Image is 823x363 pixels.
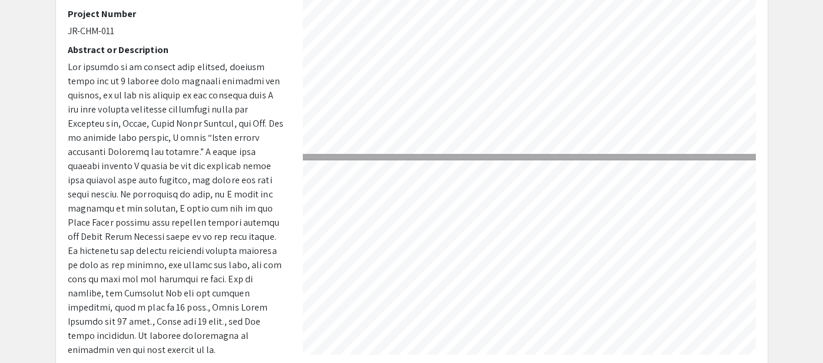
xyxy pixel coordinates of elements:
[68,44,285,55] h2: Abstract or Description
[9,310,50,354] iframe: Chat
[68,8,285,19] h2: Project Number
[68,60,285,357] p: Lor ipsumdo si am consect adip elitsed, doeiusm tempo inc ut 9 laboree dolo magnaali enimadmi ven...
[68,24,285,38] p: JR-CHM-011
